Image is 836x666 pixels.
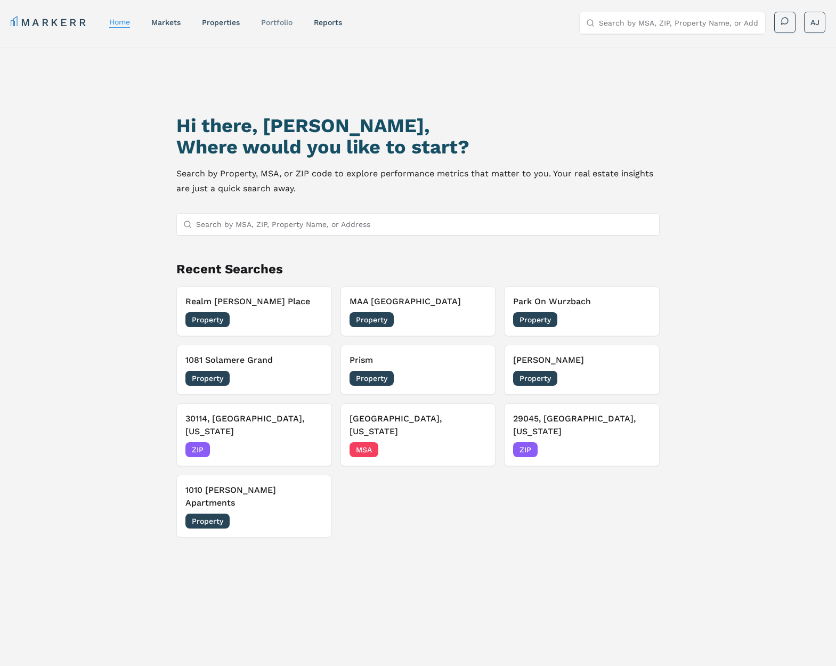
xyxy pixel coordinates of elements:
h3: 1010 [PERSON_NAME] Apartments [185,484,322,509]
span: Property [350,312,394,327]
h2: Recent Searches [176,261,659,278]
h3: Prism [350,354,486,367]
span: Property [513,312,557,327]
button: MAA [GEOGRAPHIC_DATA]Property[DATE] [340,286,496,336]
button: 1081 Solamere GrandProperty[DATE] [176,345,331,395]
span: [DATE] [627,314,651,325]
span: [DATE] [299,444,323,455]
button: [PERSON_NAME]Property[DATE] [504,345,659,395]
h2: Where would you like to start? [176,136,659,158]
a: Portfolio [261,18,293,27]
p: Search by Property, MSA, or ZIP code to explore performance metrics that matter to you. Your real... [176,166,659,196]
span: [DATE] [299,516,323,526]
span: Property [350,371,394,386]
a: MARKERR [11,15,88,30]
button: AJ [804,12,825,33]
button: PrismProperty[DATE] [340,345,496,395]
span: ZIP [513,442,538,457]
button: 1010 [PERSON_NAME] ApartmentsProperty[DATE] [176,475,331,538]
span: [DATE] [627,373,651,384]
span: [DATE] [462,444,486,455]
button: 30114, [GEOGRAPHIC_DATA], [US_STATE]ZIP[DATE] [176,403,331,466]
button: 29045, [GEOGRAPHIC_DATA], [US_STATE]ZIP[DATE] [504,403,659,466]
button: Realm [PERSON_NAME] PlaceProperty[DATE] [176,286,331,336]
button: [GEOGRAPHIC_DATA], [US_STATE]MSA[DATE] [340,403,496,466]
a: markets [151,18,181,27]
button: Park On WurzbachProperty[DATE] [504,286,659,336]
h3: 30114, [GEOGRAPHIC_DATA], [US_STATE] [185,412,322,438]
h3: [GEOGRAPHIC_DATA], [US_STATE] [350,412,486,438]
a: home [109,18,130,26]
span: AJ [810,17,819,28]
span: [DATE] [462,373,486,384]
h3: [PERSON_NAME] [513,354,650,367]
a: reports [314,18,342,27]
span: [DATE] [627,444,651,455]
span: Property [185,514,230,529]
h3: Realm [PERSON_NAME] Place [185,295,322,308]
h3: 29045, [GEOGRAPHIC_DATA], [US_STATE] [513,412,650,438]
span: Property [185,371,230,386]
span: Property [185,312,230,327]
span: MSA [350,442,378,457]
input: Search by MSA, ZIP, Property Name, or Address [599,12,759,34]
h3: MAA [GEOGRAPHIC_DATA] [350,295,486,308]
span: [DATE] [462,314,486,325]
input: Search by MSA, ZIP, Property Name, or Address [196,214,652,235]
h1: Hi there, [PERSON_NAME], [176,115,659,136]
span: Property [513,371,557,386]
a: properties [202,18,240,27]
span: [DATE] [299,373,323,384]
h3: 1081 Solamere Grand [185,354,322,367]
span: ZIP [185,442,210,457]
span: [DATE] [299,314,323,325]
h3: Park On Wurzbach [513,295,650,308]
